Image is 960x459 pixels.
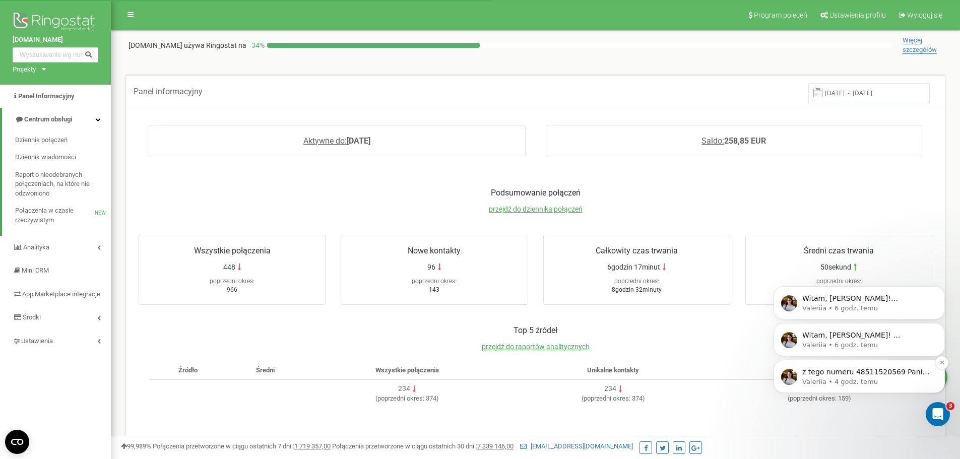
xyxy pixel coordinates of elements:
[15,206,95,225] span: Połączenia w czasie rzeczywistym
[15,132,111,149] a: Dziennik połączeń
[13,10,98,35] img: Ringostat logo
[15,202,111,229] a: Połączenia w czasie rzeczywistymNEW
[15,136,68,145] span: Dziennik połączeń
[129,40,246,50] p: [DOMAIN_NAME]
[15,149,111,166] a: Dziennik wiadomości
[398,384,410,394] div: 234
[23,243,49,251] span: Analityka
[210,278,254,285] span: poprzedni okres:
[178,366,198,374] span: Źródło
[13,35,98,45] a: [DOMAIN_NAME]
[294,442,331,450] u: 1 719 357,00
[514,325,557,335] span: Top 5 źródeł
[520,442,633,450] a: [EMAIL_ADDRESS][DOMAIN_NAME]
[22,267,49,274] span: Mini CRM
[429,286,439,293] span: 143
[194,246,271,255] span: Wszystkie połączenia
[701,136,766,146] a: Saldo:258,85 EUR
[596,246,678,255] span: Całkowity czas trwania
[24,115,72,123] span: Centrum obsługi
[377,395,424,402] span: poprzedni okres:
[23,313,41,321] span: Środki
[408,246,461,255] span: Nowe kontakty
[303,136,347,146] span: Aktywne do:
[18,92,75,100] span: Panel Informacyjny
[134,87,203,96] span: Panel informacyjny
[491,188,581,198] span: Podsumowanie połączeń
[15,166,111,203] a: Raport o nieodebranych połączeniach, na które nie odzwoniono
[246,40,267,50] p: 34 %
[15,170,106,199] span: Raport o nieodebranych połączeniach, na które nie odzwoniono
[587,366,639,374] span: Unikalne kontakty
[375,366,439,374] span: Wszystkie połączenia
[153,442,331,450] span: Połączenia przetworzone w ciągu ostatnich 7 dni :
[614,278,659,285] span: poprzedni okres:
[227,286,237,293] span: 966
[2,108,111,132] a: Centrum obsługi
[15,153,76,162] span: Dziennik wiadomości
[13,47,98,62] input: Wyszukiwanie wg numeru
[223,262,235,272] span: 448
[829,11,886,19] span: Ustawienia profilu
[13,65,36,75] div: Projekty
[612,286,662,293] span: 8godzin 32minuty
[907,11,942,19] span: Wyloguj się
[256,366,275,374] span: Średni
[946,402,954,410] span: 3
[303,136,370,146] a: Aktywne do:[DATE]
[332,442,514,450] span: Połączenia przetworzone w ciągu ostatnich 30 dni :
[926,402,950,426] iframe: Intercom live chat
[482,343,590,351] a: przejdź do raportów analitycznych
[701,136,724,146] span: Saldo:
[184,41,246,49] span: używa Ringostat na
[607,262,660,272] span: 6godzin 17minut
[5,430,29,454] button: Open CMP widget
[754,11,807,19] span: Program poleceń
[21,337,53,345] span: Ustawienia
[412,278,457,285] span: poprzedni okres:
[489,205,583,213] a: przejdź do dziennika połączeń
[375,395,439,402] span: ( 374 )
[477,442,514,450] u: 7 339 146,00
[584,395,630,402] span: poprzedni okres:
[604,384,616,394] div: 234
[22,290,100,298] span: App Marketplace integracje
[903,36,937,54] span: Więcej szczegółów
[121,442,151,450] span: 99,989%
[758,244,960,432] iframe: Intercom notifications wiadomość
[582,395,645,402] span: ( 374 )
[427,262,435,272] span: 96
